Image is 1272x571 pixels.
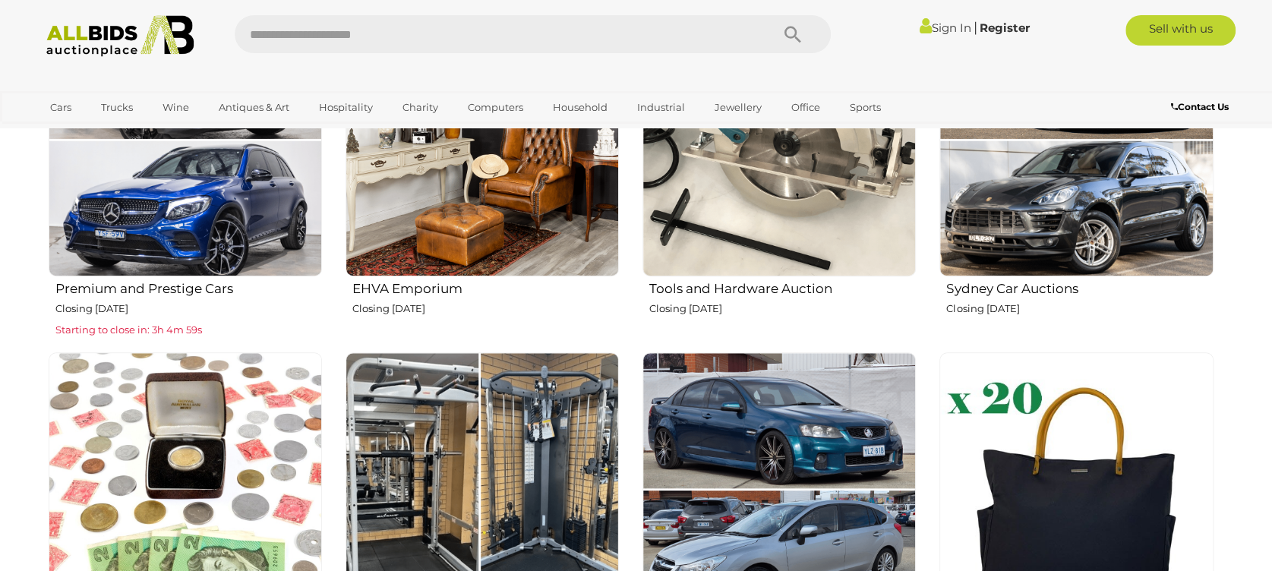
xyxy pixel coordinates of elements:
a: Antiques & Art [209,95,299,120]
button: Search [755,15,831,53]
a: Jewellery [705,95,772,120]
a: [GEOGRAPHIC_DATA] [40,120,168,145]
h2: Premium and Prestige Cars [55,278,322,296]
p: Closing [DATE] [946,300,1213,317]
img: Tools and Hardware Auction [642,3,916,276]
h2: Tools and Hardware Auction [649,278,916,296]
a: Wine [153,95,199,120]
a: Industrial [627,95,695,120]
a: Household [543,95,617,120]
b: Contact Us [1170,101,1228,112]
a: Tools and Hardware Auction Closing [DATE] [642,2,916,340]
a: Premium and Prestige Cars Closing [DATE] Starting to close in: 3h 4m 59s [48,2,322,340]
h2: Sydney Car Auctions [946,278,1213,296]
h2: EHVA Emporium [352,278,619,296]
a: Computers [458,95,533,120]
a: Sell with us [1125,15,1236,46]
a: Sign In [920,21,971,35]
a: Contact Us [1170,99,1232,115]
span: | [974,19,977,36]
img: Sydney Car Auctions [939,3,1213,276]
a: Register [980,21,1030,35]
img: Premium and Prestige Cars [49,3,322,276]
a: Trucks [91,95,143,120]
img: Allbids.com.au [38,15,203,57]
a: Cars [40,95,81,120]
p: Closing [DATE] [352,300,619,317]
p: Closing [DATE] [55,300,322,317]
a: Office [781,95,830,120]
a: Hospitality [309,95,383,120]
span: Starting to close in: 3h 4m 59s [55,323,202,336]
p: Closing [DATE] [649,300,916,317]
a: Sydney Car Auctions Closing [DATE] [939,2,1213,340]
a: EHVA Emporium Closing [DATE] [345,2,619,340]
a: Charity [393,95,448,120]
img: EHVA Emporium [346,3,619,276]
a: Sports [840,95,891,120]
